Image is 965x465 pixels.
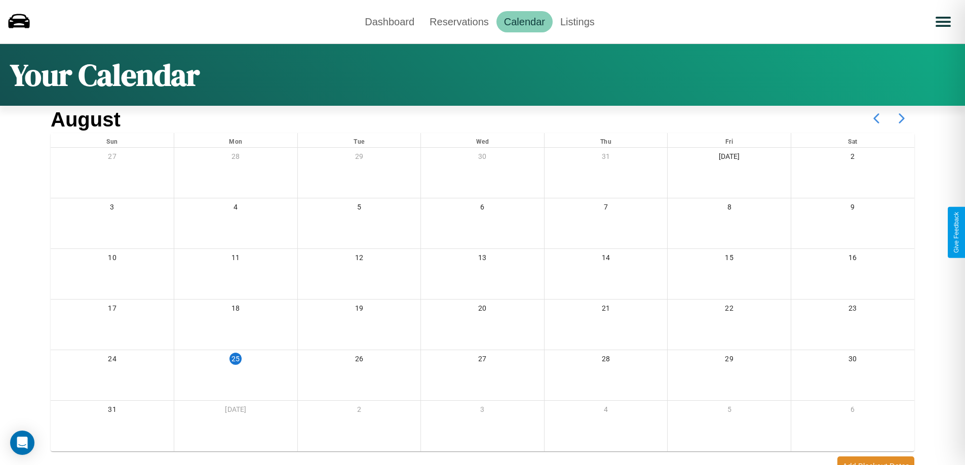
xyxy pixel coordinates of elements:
[174,148,297,168] div: 28
[953,212,960,253] div: Give Feedback
[298,300,421,320] div: 19
[668,300,791,320] div: 22
[51,133,174,147] div: Sun
[51,148,174,168] div: 27
[174,249,297,270] div: 11
[496,11,553,32] a: Calendar
[545,300,668,320] div: 21
[668,401,791,421] div: 5
[51,249,174,270] div: 10
[298,401,421,421] div: 2
[421,300,544,320] div: 20
[174,133,297,147] div: Mon
[668,133,791,147] div: Fri
[791,249,914,270] div: 16
[174,198,297,219] div: 4
[545,401,668,421] div: 4
[421,249,544,270] div: 13
[668,198,791,219] div: 8
[421,401,544,421] div: 3
[51,300,174,320] div: 17
[929,8,957,36] button: Open menu
[174,300,297,320] div: 18
[545,148,668,168] div: 31
[10,54,200,96] h1: Your Calendar
[298,133,421,147] div: Tue
[421,148,544,168] div: 30
[357,11,422,32] a: Dashboard
[229,353,242,365] div: 25
[422,11,496,32] a: Reservations
[668,249,791,270] div: 15
[668,148,791,168] div: [DATE]
[51,108,121,131] h2: August
[51,198,174,219] div: 3
[791,300,914,320] div: 23
[545,198,668,219] div: 7
[791,198,914,219] div: 9
[298,198,421,219] div: 5
[174,401,297,421] div: [DATE]
[51,350,174,371] div: 24
[791,148,914,168] div: 2
[298,249,421,270] div: 12
[298,148,421,168] div: 29
[10,431,34,455] div: Open Intercom Messenger
[545,350,668,371] div: 28
[545,249,668,270] div: 14
[668,350,791,371] div: 29
[791,133,914,147] div: Sat
[553,11,602,32] a: Listings
[421,133,544,147] div: Wed
[421,350,544,371] div: 27
[791,401,914,421] div: 6
[791,350,914,371] div: 30
[421,198,544,219] div: 6
[51,401,174,421] div: 31
[298,350,421,371] div: 26
[545,133,668,147] div: Thu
